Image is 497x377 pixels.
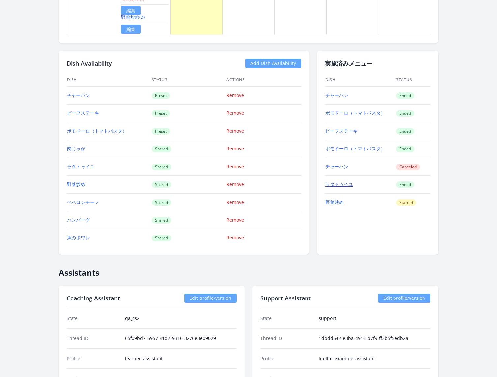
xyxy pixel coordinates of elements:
h2: Support Assistant [260,294,311,303]
span: Shared [152,235,171,241]
a: 野菜炒め(3) [121,14,145,20]
a: Remove [226,217,244,223]
a: Remove [226,235,244,241]
a: ポモドーロ（トマトパスタ） [67,128,127,134]
span: Ended [396,146,414,152]
h2: Coaching Assistant [67,294,120,303]
span: Started [396,199,416,206]
span: Shared [152,217,171,224]
span: Ended [396,110,414,117]
a: 編集 [121,25,141,34]
a: ビーフステーキ [325,128,358,134]
a: ポモドーロ（トマトパスタ） [325,145,385,152]
a: チャーハン [325,92,348,98]
span: Shared [152,181,171,188]
dt: State [67,315,120,322]
a: Add Dish Availability [245,59,301,68]
span: Preset [152,92,170,99]
a: ポモドーロ（トマトパスタ） [325,110,385,116]
a: 野菜炒め [67,181,85,187]
h2: 実施済みメニュー [325,59,430,68]
dd: support [319,315,430,322]
th: Status [396,73,430,87]
a: ラタトゥイユ [325,181,353,187]
a: Edit profile/version [378,294,430,303]
a: Remove [226,92,244,98]
h2: Dish Availability [67,59,112,68]
a: Edit profile/version [184,294,237,303]
a: Remove [226,145,244,152]
a: ラタトゥイユ [67,163,95,170]
th: Dish [67,73,151,87]
dt: Profile [67,355,120,362]
span: Shared [152,199,171,206]
a: 肉じゃが [67,145,85,152]
a: チャーハン [325,163,348,170]
dt: Profile [260,355,313,362]
a: Remove [226,163,244,170]
dd: learner_assistant [125,355,237,362]
a: ハンバーグ [67,217,90,223]
span: Shared [152,164,171,170]
dd: 65f09bd7-5957-41d7-9316-3276e3e09029 [125,335,237,342]
a: Remove [226,128,244,134]
a: チャーハン [67,92,90,98]
a: Remove [226,110,244,116]
span: Ended [396,128,414,135]
dd: qa_cs2 [125,315,237,322]
a: 編集 [121,6,141,15]
dt: Thread ID [260,335,313,342]
span: Preset [152,128,170,135]
dd: 1dbdd542-e3ba-4916-b7f9-ff3b5f5edb2a [319,335,430,342]
dt: State [260,315,313,322]
th: Status [151,73,226,87]
a: Remove [226,181,244,187]
a: ビーフステーキ [67,110,99,116]
a: ペペロンチーノ [67,199,99,205]
span: Preset [152,110,170,117]
span: Canceled [396,164,420,170]
th: Actions [226,73,301,87]
th: Dish [325,73,396,87]
span: Ended [396,181,414,188]
dt: Thread ID [67,335,120,342]
span: Ended [396,92,414,99]
h2: Assistants [59,263,438,278]
a: Remove [226,199,244,205]
span: Shared [152,146,171,152]
a: 魚のポワレ [67,235,90,241]
a: 野菜炒め [325,199,344,205]
dd: litellm_example_assistant [319,355,430,362]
